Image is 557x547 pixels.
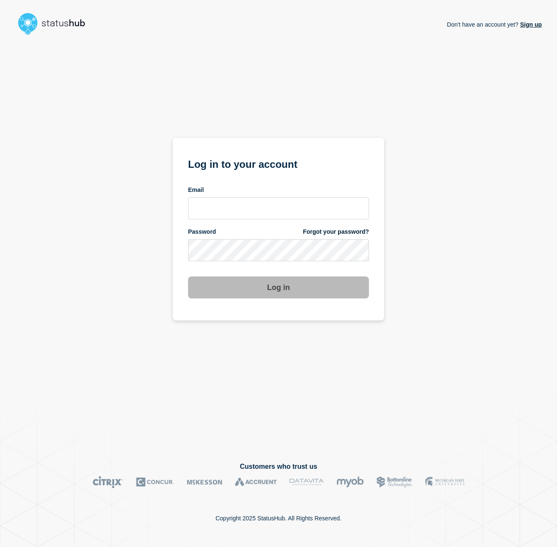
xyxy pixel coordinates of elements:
[303,228,369,236] a: Forgot your password?
[93,476,123,488] img: Citrix logo
[216,515,341,522] p: Copyright 2025 StatusHub. All Rights Reserved.
[289,476,324,488] img: DataVita logo
[188,186,204,194] span: Email
[235,476,277,488] img: Accruent logo
[519,21,542,28] a: Sign up
[188,276,369,298] button: Log in
[447,14,542,35] p: Don't have an account yet?
[188,156,369,171] h1: Log in to your account
[425,476,464,488] img: MSU logo
[188,197,369,219] input: email input
[15,463,542,470] h2: Customers who trust us
[336,476,364,488] img: myob logo
[136,476,174,488] img: Concur logo
[15,10,96,37] img: StatusHub logo
[188,228,216,236] span: Password
[188,239,369,261] input: password input
[377,476,412,488] img: Bottomline logo
[187,476,222,488] img: McKesson logo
